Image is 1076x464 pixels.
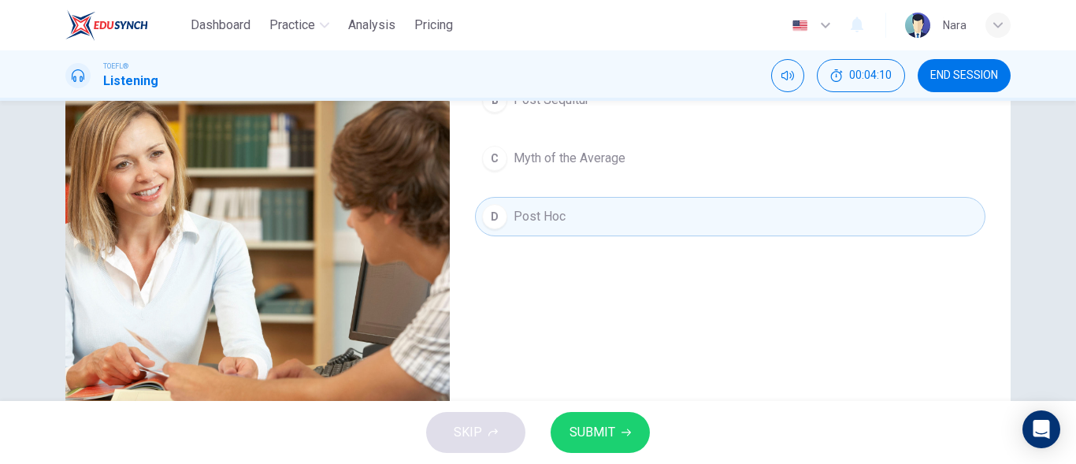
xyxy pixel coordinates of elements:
[269,16,315,35] span: Practice
[570,421,615,444] span: SUBMIT
[103,72,158,91] h1: Listening
[905,13,930,38] img: Profile picture
[817,59,905,92] button: 00:04:10
[263,11,336,39] button: Practice
[918,59,1011,92] button: END SESSION
[817,59,905,92] div: Hide
[475,139,985,178] button: CMyth of the Average
[103,61,128,72] span: TOEFL®
[191,16,250,35] span: Dashboard
[482,204,507,229] div: D
[551,412,650,453] button: SUBMIT
[475,197,985,236] button: DPost Hoc
[65,60,450,444] img: Student Professor Consultation
[849,69,892,82] span: 00:04:10
[482,146,507,171] div: C
[348,16,395,35] span: Analysis
[514,149,625,168] span: Myth of the Average
[65,9,184,41] a: EduSynch logo
[930,69,998,82] span: END SESSION
[771,59,804,92] div: Mute
[342,11,402,39] button: Analysis
[65,9,148,41] img: EduSynch logo
[943,16,967,35] div: ์Nara
[514,207,566,226] span: Post Hoc
[414,16,453,35] span: Pricing
[1022,410,1060,448] div: Open Intercom Messenger
[184,11,257,39] button: Dashboard
[408,11,459,39] button: Pricing
[790,20,810,32] img: en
